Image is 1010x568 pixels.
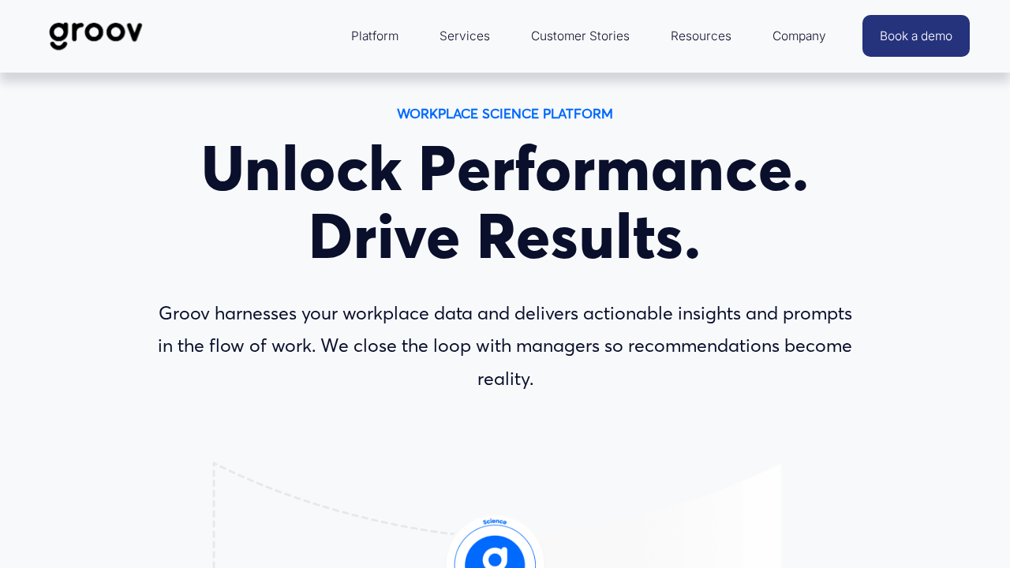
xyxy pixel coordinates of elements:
a: folder dropdown [343,17,406,55]
span: Platform [351,25,398,47]
span: Company [772,25,826,47]
p: Groov harnesses your workplace data and delivers actionable insights and prompts in the flow of w... [158,297,852,395]
a: Book a demo [862,15,970,57]
img: Groov | Workplace Science Platform | Unlock Performance | Drive Results [40,10,151,62]
a: Customer Stories [523,17,638,55]
a: Services [432,17,498,55]
a: folder dropdown [663,17,739,55]
h1: Unlock Performance. Drive Results. [158,134,852,269]
a: folder dropdown [765,17,834,55]
span: Resources [671,25,731,47]
strong: WORKPLACE SCIENCE PLATFORM [397,105,613,121]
